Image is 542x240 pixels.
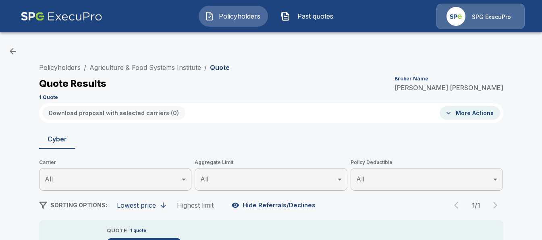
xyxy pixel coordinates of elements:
[204,63,207,72] li: /
[107,227,127,235] p: QUOTE
[39,95,58,100] p: 1 Quote
[395,76,428,81] p: Broker Name
[195,158,347,166] span: Aggregate Limit
[351,158,503,166] span: Policy Deductible
[50,202,107,208] span: SORTING OPTIONS:
[210,64,230,71] p: Quote
[39,79,106,88] p: Quote Results
[177,201,214,209] div: Highest limit
[45,175,53,183] span: All
[274,6,344,27] button: Past quotes IconPast quotes
[218,11,262,21] span: Policyholders
[280,11,290,21] img: Past quotes Icon
[205,11,214,21] img: Policyholders Icon
[39,158,192,166] span: Carrier
[39,63,230,72] nav: breadcrumb
[89,63,201,72] a: Agriculture & Food Systems Institute
[230,198,319,213] button: Hide Referrals/Declines
[440,106,500,120] button: More Actions
[21,4,102,29] img: AA Logo
[472,13,511,21] p: SPG ExecuPro
[84,63,86,72] li: /
[468,202,484,208] p: 1 / 1
[130,227,146,234] p: 1 quote
[395,84,503,91] p: [PERSON_NAME] [PERSON_NAME]
[446,7,465,26] img: Agency Icon
[117,201,156,209] div: Lowest price
[39,63,81,72] a: Policyholders
[293,11,338,21] span: Past quotes
[200,175,208,183] span: All
[436,4,525,29] a: Agency IconSPG ExecuPro
[199,6,268,27] button: Policyholders IconPolicyholders
[39,129,75,149] button: Cyber
[42,106,185,120] button: Download proposal with selected carriers (0)
[356,175,364,183] span: All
